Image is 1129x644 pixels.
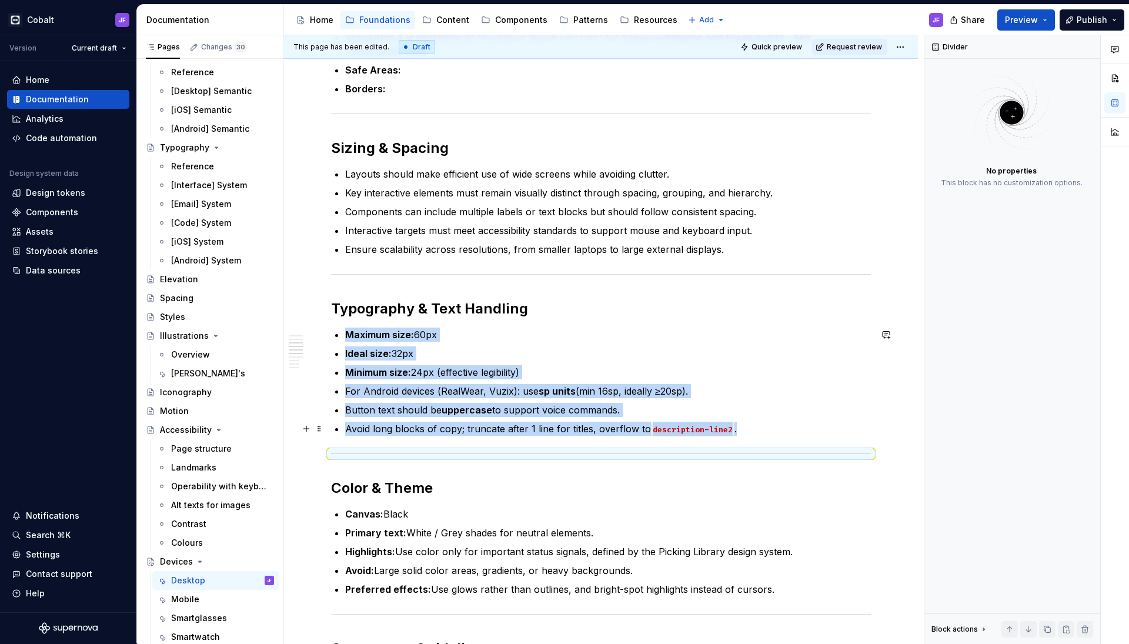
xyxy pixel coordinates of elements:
[141,383,279,402] a: Iconography
[171,612,227,624] div: Smartglasses
[7,242,129,261] a: Storybook stories
[152,63,279,82] a: Reference
[141,138,279,157] a: Typography
[7,584,129,603] button: Help
[7,222,129,241] a: Assets
[152,590,279,609] a: Mobile
[310,14,333,26] div: Home
[399,40,435,54] div: Draft
[160,556,193,568] div: Devices
[152,101,279,119] a: [iOS] Semantic
[171,179,247,191] div: [Interface] System
[476,11,552,29] a: Components
[345,346,871,361] p: 32px
[1060,9,1124,31] button: Publish
[171,104,232,116] div: [iOS] Semantic
[171,593,199,605] div: Mobile
[331,479,871,498] h2: Color & Theme
[345,508,383,520] strong: Canvas:
[7,129,129,148] a: Code automation
[931,621,988,638] div: Block actions
[539,385,576,397] strong: sp units
[160,424,212,436] div: Accessibility
[152,496,279,515] a: Alt texts for images
[7,71,129,89] a: Home
[141,289,279,308] a: Spacing
[152,345,279,364] a: Overview
[345,384,871,398] p: For Android devices (RealWear, Vuzix): use (min 16sp, ideally ≥20sp).
[7,203,129,222] a: Components
[291,8,682,32] div: Page tree
[9,169,79,178] div: Design system data
[141,326,279,345] a: Illustrations
[160,311,185,323] div: Styles
[141,402,279,421] a: Motion
[267,575,272,586] div: JF
[26,132,97,144] div: Code automation
[152,82,279,101] a: [Desktop] Semantic
[26,549,60,560] div: Settings
[345,242,871,256] p: Ensure scalability across resolutions, from smaller laptops to large external displays.
[345,565,374,576] strong: Avoid:
[72,44,117,53] span: Current draft
[26,510,79,522] div: Notifications
[171,499,250,511] div: Alt texts for images
[737,39,807,55] button: Quick preview
[152,119,279,138] a: [Android] Semantic
[141,552,279,571] a: Devices
[495,14,547,26] div: Components
[751,42,802,52] span: Quick preview
[171,462,216,473] div: Landmarks
[152,251,279,270] a: [Android] System
[331,299,871,318] h2: Typography & Text Handling
[7,565,129,583] button: Contact support
[27,14,54,26] div: Cobalt
[66,40,132,56] button: Current draft
[345,64,401,76] strong: Safe Areas:
[26,245,98,257] div: Storybook stories
[171,537,203,549] div: Colours
[417,11,474,29] a: Content
[152,609,279,628] a: Smartglasses
[141,270,279,289] a: Elevation
[26,568,92,580] div: Contact support
[345,205,871,219] p: Components can include multiple labels or text blocks but should follow consistent spacing.
[436,14,469,26] div: Content
[146,42,180,52] div: Pages
[345,365,871,379] p: 24px (effective legibility)
[171,443,232,455] div: Page structure
[961,14,985,26] span: Share
[171,66,214,78] div: Reference
[7,183,129,202] a: Design tokens
[26,265,81,276] div: Data sources
[345,403,871,417] p: Button text should be to support voice commands.
[171,518,206,530] div: Contrast
[615,11,682,29] a: Resources
[7,90,129,109] a: Documentation
[160,142,209,154] div: Typography
[345,223,871,238] p: Interactive targets must meet accessibility standards to support mouse and keyboard input.
[345,526,871,540] p: White / Grey shades for neutral elements.
[26,94,89,105] div: Documentation
[651,423,734,436] code: description-line2
[171,198,231,210] div: [Email] System
[8,13,22,27] img: e3886e02-c8c5-455d-9336-29756fd03ba2.png
[152,533,279,552] a: Colours
[442,404,492,416] strong: uppercase
[160,386,212,398] div: Iconography
[152,477,279,496] a: Operability with keyboard
[152,364,279,383] a: [PERSON_NAME]'s
[293,42,389,52] span: This page has been edited.
[26,187,85,199] div: Design tokens
[171,481,268,492] div: Operability with keyboard
[26,226,54,238] div: Assets
[235,42,247,52] span: 30
[2,7,134,32] button: CobaltJF
[359,14,410,26] div: Foundations
[39,622,98,634] a: Supernova Logo
[146,14,279,26] div: Documentation
[699,15,714,25] span: Add
[119,15,126,25] div: JF
[26,588,45,599] div: Help
[152,571,279,590] a: DesktopJF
